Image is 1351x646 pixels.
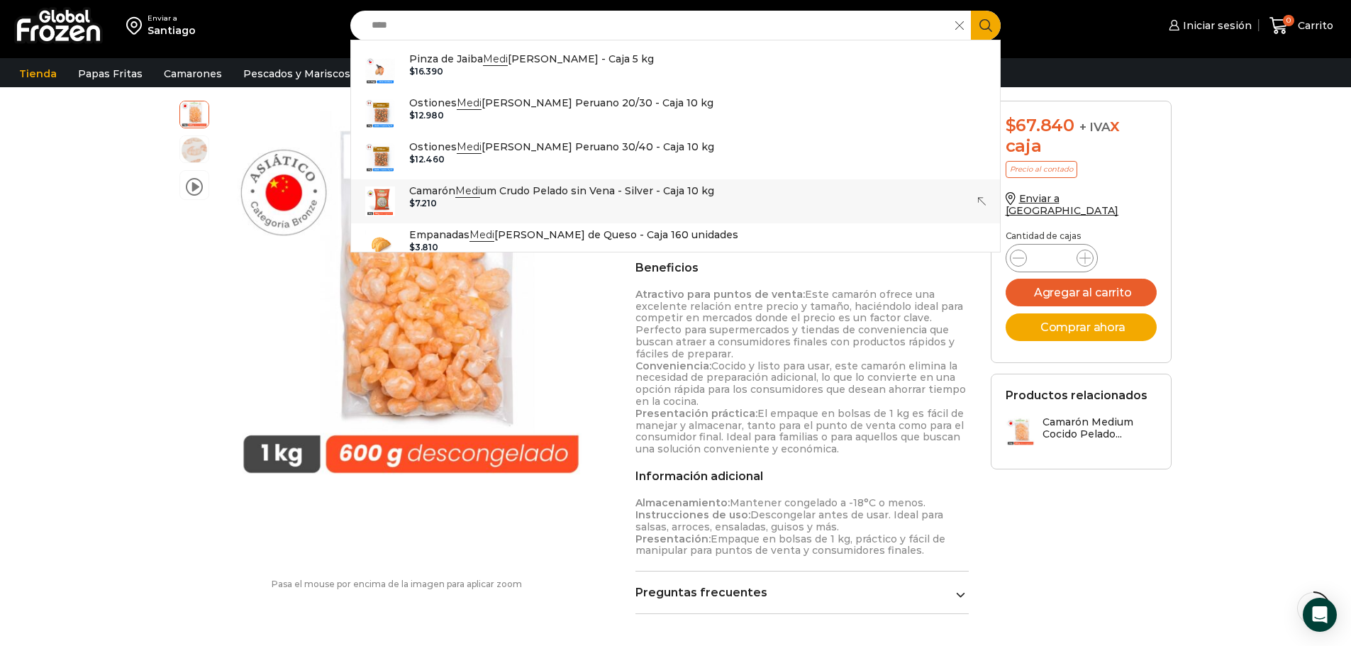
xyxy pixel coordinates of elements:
[1006,161,1077,178] p: Precio al contado
[351,135,1001,179] a: OstionesMedi[PERSON_NAME] Peruano 30/40 - Caja 10 kg $12.460
[1165,11,1252,40] a: Iniciar sesión
[409,242,415,252] span: $
[71,60,150,87] a: Papas Fritas
[409,154,445,165] bdi: 12.460
[180,136,209,165] span: camaron large
[455,184,480,198] strong: Medi
[409,183,714,199] p: Camarón um Crudo Pelado sin Vena - Silver - Caja 10 kg
[1043,416,1157,440] h3: Camarón Medium Cocido Pelado...
[457,140,482,154] strong: Medi
[351,179,1001,223] a: CamarónMedium Crudo Pelado sin Vena - Silver - Caja 10 kg $7.210
[635,496,730,509] strong: Almacenamiento:
[635,586,969,599] a: Preguntas frecuentes
[1006,115,1074,135] bdi: 67.840
[409,51,654,67] p: Pinza de Jaiba [PERSON_NAME] - Caja 5 kg
[12,60,64,87] a: Tienda
[635,508,750,521] strong: Instrucciones de uso:
[409,198,437,208] bdi: 7.210
[1294,18,1333,33] span: Carrito
[635,469,969,483] h2: Información adicional
[409,242,438,252] bdi: 3.810
[148,13,196,23] div: Enviar a
[1006,116,1157,157] div: x caja
[1179,18,1252,33] span: Iniciar sesión
[351,91,1001,135] a: OstionesMedi[PERSON_NAME] Peruano 20/30 - Caja 10 kg $12.980
[216,101,606,490] img: large
[409,95,713,111] p: Ostiones [PERSON_NAME] Peruano 20/30 - Caja 10 kg
[148,23,196,38] div: Santiago
[409,110,444,121] bdi: 12.980
[457,96,482,110] strong: Medi
[180,99,209,128] span: large
[351,223,1001,267] a: EmpanadasMedi[PERSON_NAME] de Queso - Caja 160 unidades $3.810
[409,154,415,165] span: $
[635,533,711,545] strong: Presentación:
[635,497,969,557] p: Mantener congelado a -18°C o menos. Descongelar antes de usar. Ideal para salsas, arroces, ensala...
[1283,15,1294,26] span: 0
[483,52,508,66] strong: Medi
[1006,231,1157,241] p: Cantidad de cajas
[157,60,229,87] a: Camarones
[635,289,969,455] p: Este camarón ofrece una excelente relación entre precio y tamaño, haciéndolo ideal para competir ...
[635,288,805,301] strong: Atractivo para puntos de venta:
[1266,9,1337,43] a: 0 Carrito
[409,66,443,77] bdi: 16.390
[1006,389,1147,402] h2: Productos relacionados
[1006,115,1016,135] span: $
[1006,192,1119,217] a: Enviar a [GEOGRAPHIC_DATA]
[1006,313,1157,341] button: Comprar ahora
[409,227,738,243] p: Empanadas [PERSON_NAME] de Queso - Caja 160 unidades
[635,407,757,420] strong: Presentación práctica:
[469,228,494,242] strong: Medi
[216,101,606,490] div: 1 / 3
[409,198,415,208] span: $
[409,66,415,77] span: $
[179,579,614,589] p: Pasa el mouse por encima de la imagen para aplicar zoom
[1079,120,1111,134] span: + IVA
[236,60,357,87] a: Pescados y Mariscos
[1038,248,1065,268] input: Product quantity
[409,139,714,155] p: Ostiones [PERSON_NAME] Peruano 30/40 - Caja 10 kg
[351,48,1001,91] a: Pinza de JaibaMedi[PERSON_NAME] - Caja 5 kg $16.390
[971,11,1001,40] button: Search button
[1006,279,1157,306] button: Agregar al carrito
[635,261,969,274] h2: Beneficios
[409,110,415,121] span: $
[126,13,148,38] img: address-field-icon.svg
[1303,598,1337,632] div: Open Intercom Messenger
[1006,416,1157,447] a: Camarón Medium Cocido Pelado...
[635,360,711,372] strong: Conveniencia:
